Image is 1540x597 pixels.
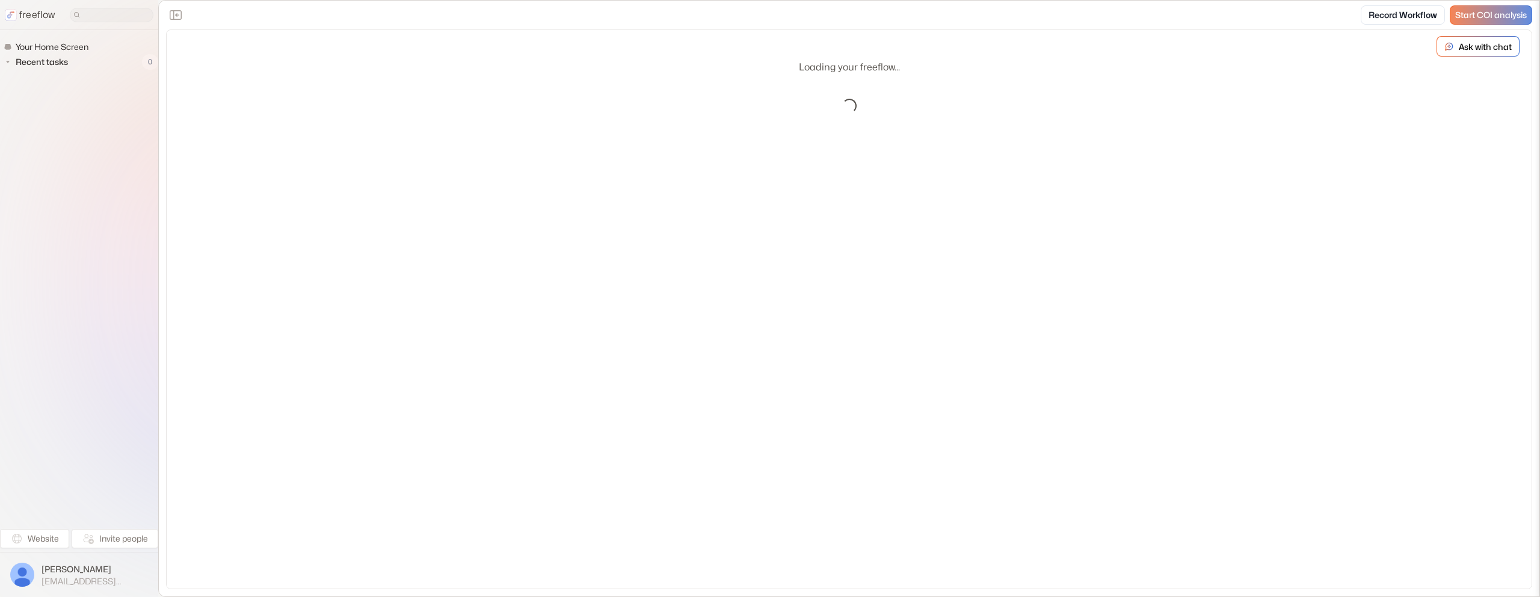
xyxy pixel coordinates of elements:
[166,5,185,25] button: Close the sidebar
[1450,5,1532,25] a: Start COI analysis
[72,529,158,548] button: Invite people
[13,56,72,68] span: Recent tasks
[1361,5,1445,25] a: Record Workflow
[799,60,900,75] p: Loading your freeflow...
[1459,40,1512,53] p: Ask with chat
[5,8,55,22] a: freeflow
[42,563,148,575] span: [PERSON_NAME]
[4,55,73,69] button: Recent tasks
[1455,10,1527,20] span: Start COI analysis
[13,41,92,53] span: Your Home Screen
[10,563,34,587] img: profile
[19,8,55,22] p: freeflow
[42,576,148,587] span: [EMAIL_ADDRESS][DOMAIN_NAME]
[7,560,151,590] button: [PERSON_NAME][EMAIL_ADDRESS][DOMAIN_NAME]
[142,54,158,70] span: 0
[4,40,93,54] a: Your Home Screen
